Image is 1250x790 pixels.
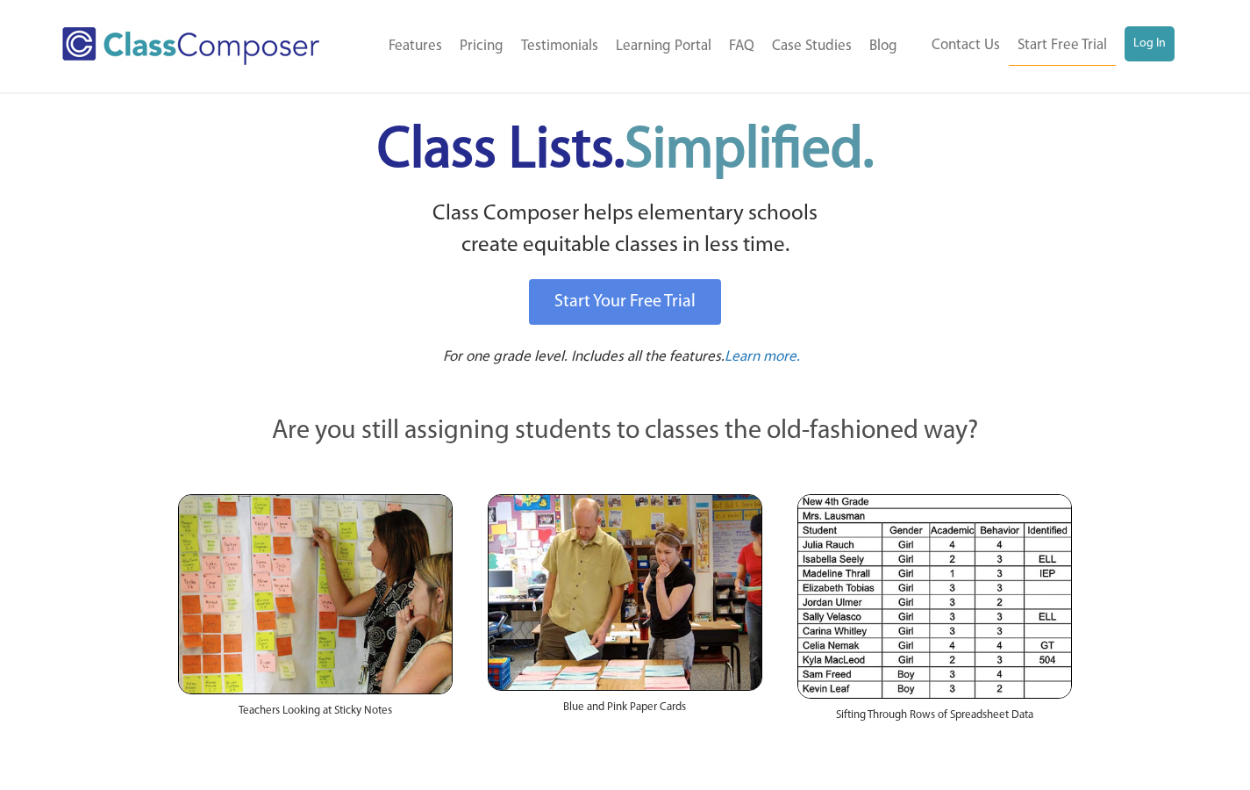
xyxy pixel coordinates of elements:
[625,123,874,180] span: Simplified.
[720,27,763,66] a: FAQ
[861,27,906,66] a: Blog
[380,27,451,66] a: Features
[1009,26,1116,66] a: Start Free Trial
[175,198,1075,262] p: Class Composer helps elementary schools create equitable classes in less time.
[763,27,861,66] a: Case Studies
[607,27,720,66] a: Learning Portal
[529,279,721,325] a: Start Your Free Trial
[377,123,874,180] span: Class Lists.
[512,27,607,66] a: Testimonials
[1125,26,1175,61] a: Log In
[451,27,512,66] a: Pricing
[488,691,762,733] div: Blue and Pink Paper Cards
[178,413,1073,451] p: Are you still assigning students to classes the old-fashioned way?
[488,494,762,690] img: Blue and Pink Paper Cards
[725,349,800,364] span: Learn more.
[554,293,696,311] span: Start Your Free Trial
[178,694,453,736] div: Teachers Looking at Sticky Notes
[178,494,453,694] img: Teachers Looking at Sticky Notes
[906,26,1175,66] nav: Header Menu
[62,27,319,65] img: Class Composer
[443,349,725,364] span: For one grade level. Includes all the features.
[357,27,906,66] nav: Header Menu
[797,699,1072,741] div: Sifting Through Rows of Spreadsheet Data
[797,494,1072,699] img: Spreadsheets
[923,26,1009,65] a: Contact Us
[725,347,800,369] a: Learn more.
